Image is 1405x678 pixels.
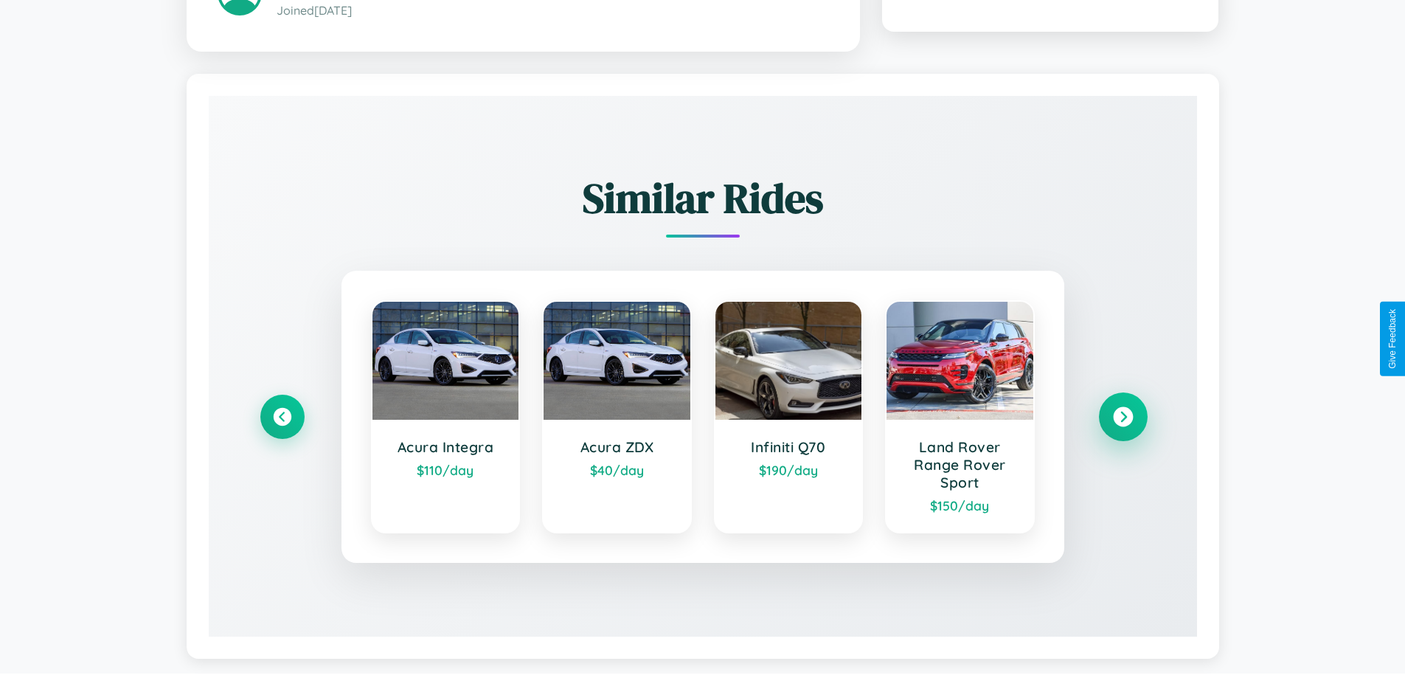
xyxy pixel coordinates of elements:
[260,170,1145,226] h2: Similar Rides
[901,438,1019,491] h3: Land Rover Range Rover Sport
[558,438,676,456] h3: Acura ZDX
[901,497,1019,513] div: $ 150 /day
[885,300,1035,533] a: Land Rover Range Rover Sport$150/day
[558,462,676,478] div: $ 40 /day
[387,438,504,456] h3: Acura Integra
[371,300,521,533] a: Acura Integra$110/day
[542,300,692,533] a: Acura ZDX$40/day
[714,300,864,533] a: Infiniti Q70$190/day
[730,438,847,456] h3: Infiniti Q70
[387,462,504,478] div: $ 110 /day
[1387,309,1398,369] div: Give Feedback
[730,462,847,478] div: $ 190 /day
